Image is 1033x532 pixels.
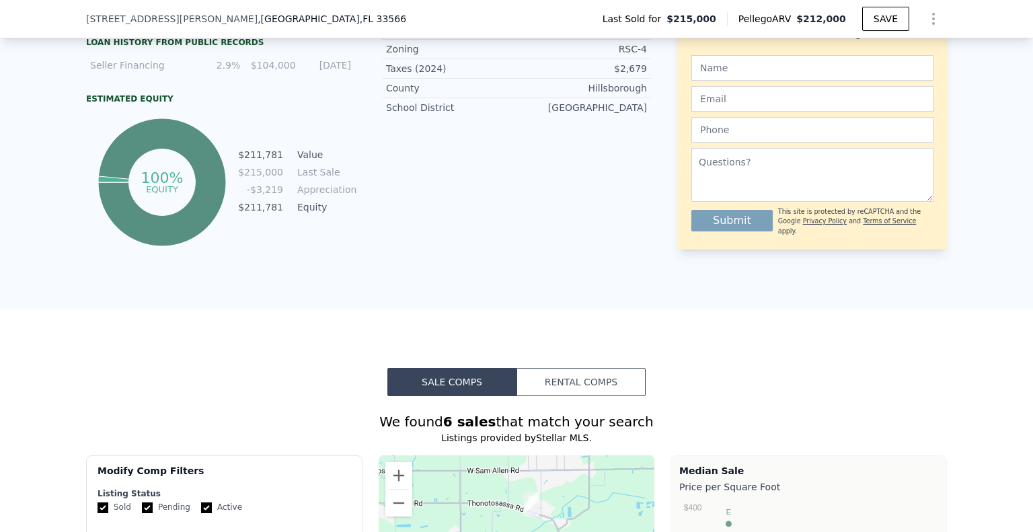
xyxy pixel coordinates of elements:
label: Sold [98,502,131,513]
a: Terms of Service [863,217,916,225]
button: Ampliar [385,462,412,489]
span: , FL 33566 [360,13,406,24]
button: Sale Comps [387,368,516,396]
td: Appreciation [295,182,355,197]
div: RSC-4 [516,42,647,56]
div: $2,679 [516,62,647,75]
div: We found that match your search [86,412,947,431]
div: Zoning [386,42,516,56]
div: 2.9% [193,59,240,72]
div: Listing Status [98,488,351,499]
span: [STREET_ADDRESS][PERSON_NAME] [86,12,258,26]
label: Active [201,502,242,513]
a: Privacy Policy [803,217,847,225]
span: $215,000 [666,12,716,26]
input: Pending [142,502,153,513]
td: Equity [295,200,355,215]
input: Active [201,502,212,513]
div: Seller Financing [90,59,185,72]
div: County [386,81,516,95]
input: Email [691,86,933,112]
span: Last Sold for [603,12,667,26]
div: 4209 Thonotosassa Rd [525,492,539,515]
td: -$3,219 [237,182,284,197]
span: $212,000 [796,13,846,24]
div: Price per Square Foot [679,478,938,496]
input: Phone [691,117,933,143]
strong: 6 sales [443,414,496,430]
div: [GEOGRAPHIC_DATA] [516,101,647,114]
td: $211,781 [237,147,284,162]
tspan: 100% [141,169,183,186]
div: $104,000 [248,59,295,72]
td: Value [295,147,355,162]
span: , [GEOGRAPHIC_DATA] [258,12,406,26]
div: School District [386,101,516,114]
td: $215,000 [237,165,284,180]
input: Name [691,55,933,81]
div: Listings provided by Stellar MLS . [86,431,947,445]
div: This site is protected by reCAPTCHA and the Google and apply. [778,207,933,236]
label: Pending [142,502,190,513]
button: SAVE [862,7,909,31]
tspan: equity [146,184,178,194]
td: Last Sale [295,165,355,180]
input: Sold [98,502,108,513]
div: [DATE] [304,59,351,72]
div: Modify Comp Filters [98,464,351,488]
div: Hillsborough [516,81,647,95]
text: $400 [684,503,702,512]
div: Estimated Equity [86,93,355,104]
div: Median Sale [679,464,938,478]
td: $211,781 [237,200,284,215]
button: Reducir [385,490,412,517]
div: Taxes (2024) [386,62,516,75]
span: Pellego ARV [738,12,797,26]
button: Submit [691,210,773,231]
div: 4204 Three Oaks Rd [523,493,538,516]
button: Show Options [920,5,947,32]
div: Loan history from public records [86,37,355,48]
button: Rental Comps [516,368,646,396]
text: E [726,508,731,516]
